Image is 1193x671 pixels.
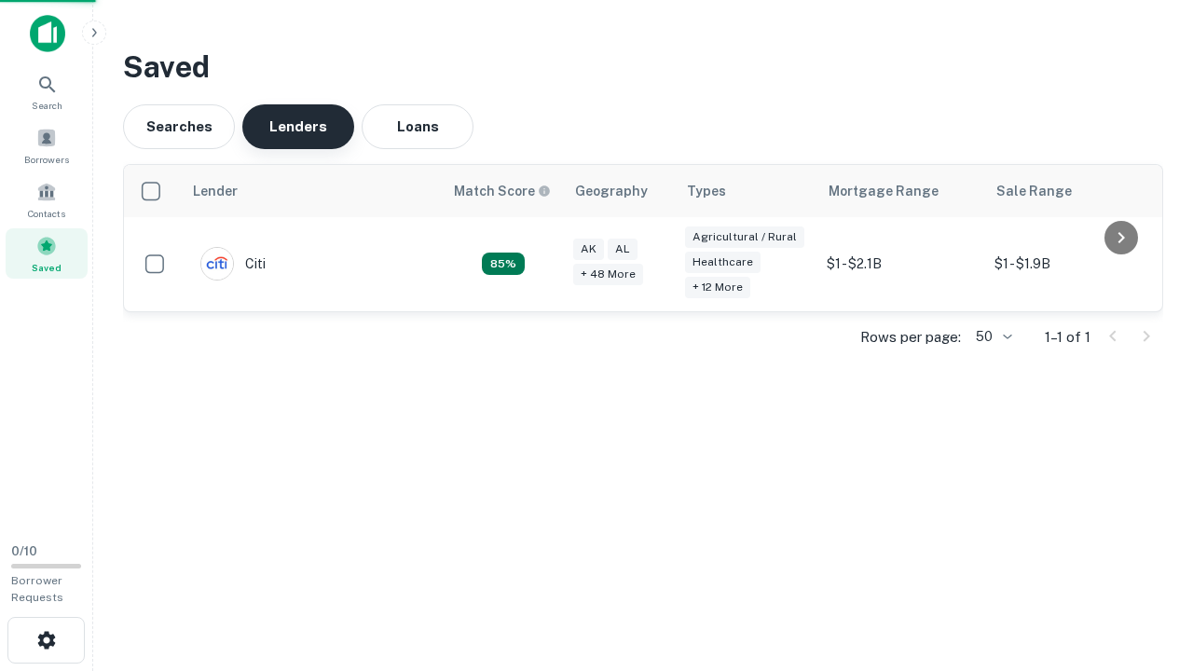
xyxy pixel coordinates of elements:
[573,239,604,260] div: AK
[687,180,726,202] div: Types
[454,181,551,201] div: Capitalize uses an advanced AI algorithm to match your search with the best lender. The match sco...
[829,180,939,202] div: Mortgage Range
[996,180,1072,202] div: Sale Range
[6,228,88,279] a: Saved
[817,217,985,311] td: $1 - $2.1B
[123,45,1163,89] h3: Saved
[193,180,238,202] div: Lender
[454,181,547,201] h6: Match Score
[30,15,65,52] img: capitalize-icon.png
[6,120,88,171] a: Borrowers
[817,165,985,217] th: Mortgage Range
[608,239,638,260] div: AL
[123,104,235,149] button: Searches
[985,217,1153,311] td: $1 - $1.9B
[676,165,817,217] th: Types
[24,152,69,167] span: Borrowers
[182,165,443,217] th: Lender
[1045,326,1090,349] p: 1–1 of 1
[685,226,804,248] div: Agricultural / Rural
[11,574,63,604] span: Borrower Requests
[6,66,88,116] a: Search
[11,544,37,558] span: 0 / 10
[362,104,473,149] button: Loans
[32,98,62,113] span: Search
[1100,522,1193,611] iframe: Chat Widget
[443,165,564,217] th: Capitalize uses an advanced AI algorithm to match your search with the best lender. The match sco...
[564,165,676,217] th: Geography
[985,165,1153,217] th: Sale Range
[482,253,525,275] div: Capitalize uses an advanced AI algorithm to match your search with the best lender. The match sco...
[201,248,233,280] img: picture
[242,104,354,149] button: Lenders
[968,323,1015,350] div: 50
[685,277,750,298] div: + 12 more
[6,174,88,225] a: Contacts
[860,326,961,349] p: Rows per page:
[685,252,761,273] div: Healthcare
[200,247,266,281] div: Citi
[32,260,62,275] span: Saved
[28,206,65,221] span: Contacts
[575,180,648,202] div: Geography
[573,264,643,285] div: + 48 more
